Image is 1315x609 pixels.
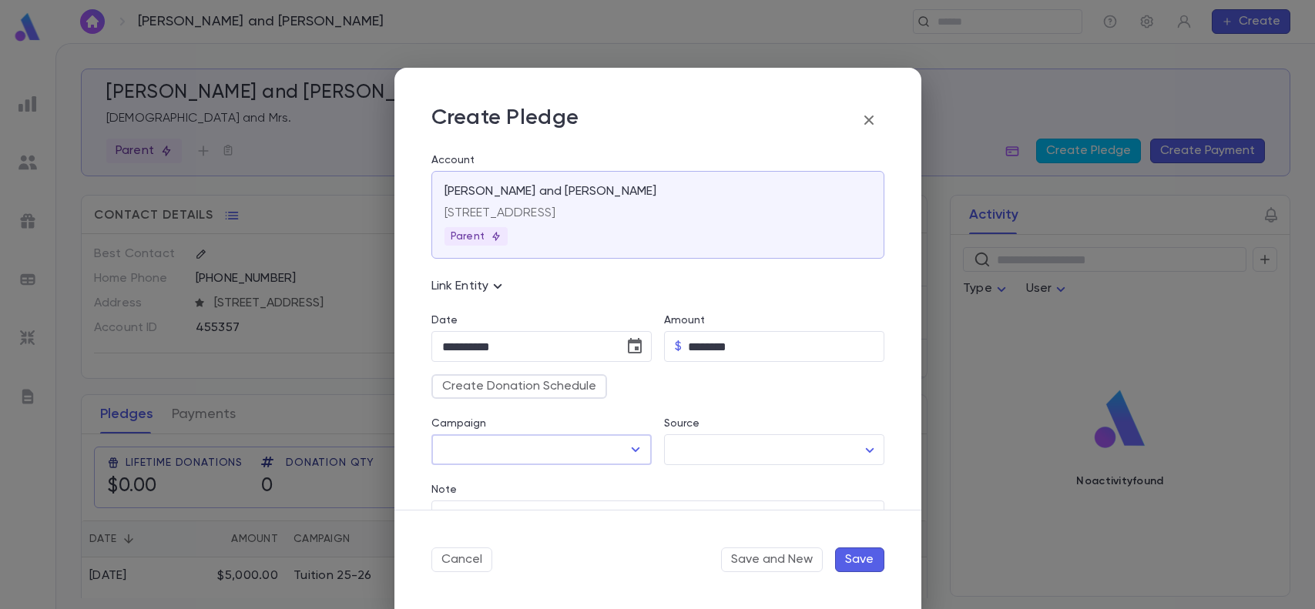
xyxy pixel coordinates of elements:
p: Parent [451,230,502,243]
label: Account [431,154,884,166]
p: Link Entity [431,277,508,296]
button: Save [835,547,884,572]
label: Note [431,484,458,496]
label: Date [431,314,652,326]
button: Save and New [721,547,823,572]
p: $ [675,339,682,354]
label: Source [664,417,700,430]
button: Cancel [431,547,492,572]
div: ​ [664,435,884,465]
button: Open [625,439,646,460]
p: [STREET_ADDRESS] [444,206,871,221]
div: Parent [444,227,508,246]
label: Campaign [431,417,487,430]
p: Create Pledge [431,105,579,136]
label: Amount [664,314,706,326]
button: Create Donation Schedule [431,374,607,399]
button: Choose date, selected date is Dec 1, 2025 [619,331,650,362]
p: [PERSON_NAME] and [PERSON_NAME] [444,184,657,199]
